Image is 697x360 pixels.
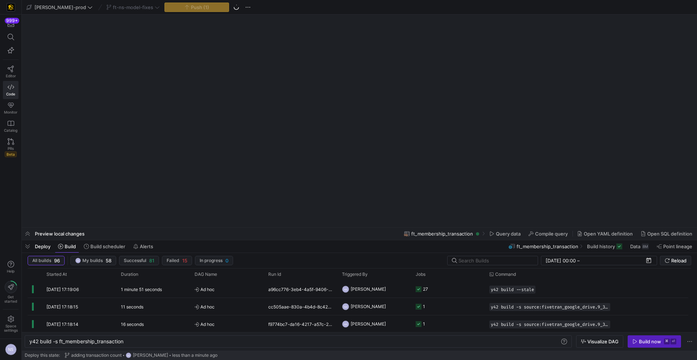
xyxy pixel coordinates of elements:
span: [PERSON_NAME] [351,315,386,332]
button: Point lineage [653,240,696,253]
span: 81 [149,258,154,263]
span: Query data [496,231,521,237]
button: All builds96 [28,256,65,265]
span: Run Id [268,272,281,277]
span: Get started [4,295,17,303]
y42-duration: 1 minute 51 seconds [121,287,162,292]
button: Build scheduler [81,240,129,253]
span: Beta [5,151,17,157]
span: Point lineage [663,244,692,249]
a: Editor [3,63,19,81]
span: [DATE] 17:18:15 [46,304,78,310]
div: cc505aae-830a-4b4d-8c42-b8d07799987e [264,298,338,315]
div: NS [75,258,81,263]
button: Compile query [525,228,571,240]
span: adding transaction count [71,353,122,358]
span: Space settings [4,324,18,332]
span: Alerts [140,244,153,249]
button: Visualize DAG [576,335,623,348]
span: Code [6,92,15,96]
span: [PERSON_NAME] [351,298,386,315]
span: [DATE] 17:18:14 [46,322,78,327]
span: Preview local changes [35,231,85,237]
span: Open YAML definition [584,231,633,237]
a: Spacesettings [3,312,19,336]
span: Reload [671,258,686,263]
span: Compile query [535,231,568,237]
button: In progress0 [195,256,233,265]
a: Catalog [3,117,19,135]
span: ft_membership_transaction [411,231,473,237]
span: Visualize DAG [587,339,619,344]
span: Deploy [35,244,50,249]
span: Ad hoc [195,298,260,315]
button: Help [3,258,19,277]
span: Build history [587,244,615,249]
span: Editor [6,74,16,78]
button: Build [55,240,79,253]
div: Build now [639,339,661,344]
div: 27 [423,281,428,298]
span: Command [495,272,516,277]
div: NS [342,320,349,328]
div: NS [342,286,349,293]
span: All builds [32,258,51,263]
span: [PERSON_NAME]-prod [34,4,86,10]
span: PRs [8,146,14,151]
span: DAG Name [195,272,217,277]
span: Ad hoc [195,316,260,333]
span: Build scheduler [90,244,125,249]
span: 15 [182,258,187,263]
button: adding transaction countNS[PERSON_NAME]less than a minute ago [63,351,219,360]
a: https://storage.googleapis.com/y42-prod-data-exchange/images/uAsz27BndGEK0hZWDFeOjoxA7jCwgK9jE472... [3,1,19,13]
span: My builds [82,258,103,263]
button: NS [3,342,19,357]
a: Monitor [3,99,19,117]
span: Help [6,269,15,273]
button: Build now⌘⏎ [628,335,681,348]
button: [PERSON_NAME]-prod [25,3,94,12]
span: Started At [46,272,67,277]
button: Getstarted [3,278,19,306]
y42-duration: 16 seconds [121,322,144,327]
span: Failed [167,258,179,263]
span: In progress [200,258,223,263]
button: Query data [486,228,524,240]
span: less than a minute ago [172,353,217,358]
a: PRsBeta [3,135,19,160]
img: https://storage.googleapis.com/y42-prod-data-exchange/images/uAsz27BndGEK0hZWDFeOjoxA7jCwgK9jE472... [7,4,15,11]
span: y42 build --stale [491,287,534,292]
span: [PERSON_NAME] [351,281,386,298]
button: Failed15 [162,256,192,265]
span: Catalog [4,128,17,132]
button: 999+ [3,17,19,30]
span: y42 build -s source:fivetran_google_drive.9_3_WEEKLY_PC_10_01_2025 [491,304,609,310]
input: Search Builds [458,258,532,263]
span: 0 [225,258,228,263]
span: Build [65,244,76,249]
span: Monitor [4,110,17,114]
span: Duration [121,272,138,277]
div: 8M [642,244,649,249]
span: ft_membership_transaction [517,244,578,249]
div: 1 [423,315,425,332]
span: 96 [54,258,60,263]
div: 1 [423,298,425,315]
button: Build history [584,240,625,253]
span: 58 [106,258,111,263]
button: NSMy builds58 [70,256,116,265]
span: Data [630,244,640,249]
button: Reload [660,256,691,265]
span: y42 build -s source:fivetran_google_drive.9_3_MONTHLY_SPC_10_01_2025 [491,322,609,327]
button: Data8M [627,240,652,253]
span: Ad hoc [195,281,260,298]
span: [DATE] 17:19:06 [46,287,79,292]
input: End datetime [581,258,629,263]
button: Alerts [130,240,156,253]
button: Successful81 [119,256,159,265]
kbd: ⌘ [664,339,670,344]
div: a96cc776-3eb4-4a5f-9406-51f895edf9a6 [264,281,338,298]
span: Open SQL definition [647,231,692,237]
div: NS [342,303,349,310]
div: f9774bc7-da16-4217-a57c-28a6ee820a20 [264,315,338,332]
